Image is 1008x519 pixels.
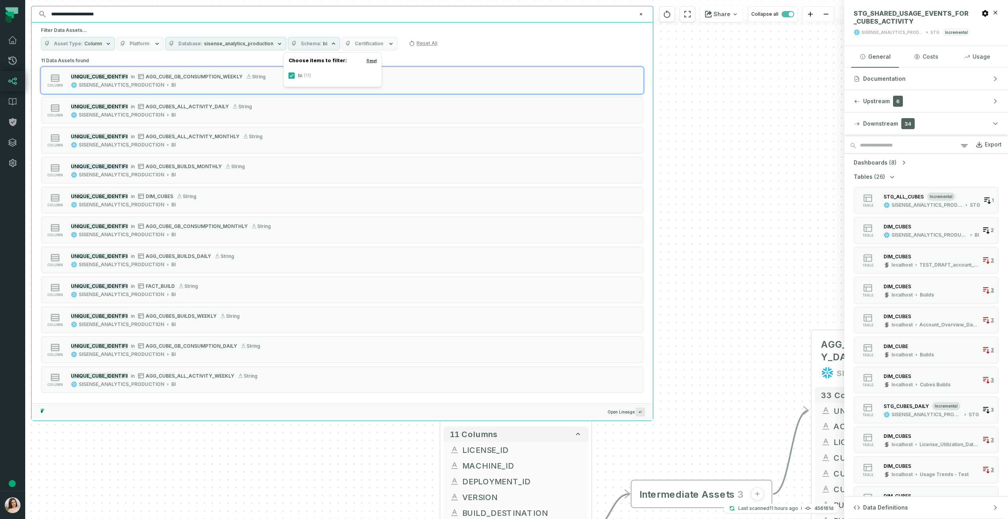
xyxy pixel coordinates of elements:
[146,253,211,259] span: AGG_CUBES_BUILDS_DAILY
[146,313,217,319] span: AGG_CUBES_BUILDS_WEEKLY
[131,343,135,349] span: in
[991,257,994,263] span: 3
[246,343,260,349] span: string
[991,437,994,443] span: 3
[893,96,903,107] span: 6
[47,263,63,267] span: column
[901,118,915,129] span: 34
[71,283,128,289] div: UNIQUE_CUBE_IDENTIFIER
[854,337,999,363] button: tablelocalhostBuilds3
[131,223,135,229] span: in
[991,407,994,413] span: 3
[355,41,383,47] span: Certification
[131,163,135,169] span: in
[71,373,128,379] div: UNIQUE_CUBE_IDENTIFIER
[71,223,133,229] mark: UNIQUE_CUBE_IDENTIFIER
[47,353,63,357] span: column
[171,351,176,358] div: BI
[71,373,133,379] mark: UNIQUE_CUBE_IDENTIFIER
[637,10,645,18] button: Clear search query
[47,113,63,117] span: column
[71,253,133,259] mark: UNIQUE_CUBE_IDENTIFIER
[450,429,498,439] span: 11 columns
[862,234,873,237] span: table
[920,352,934,358] div: Builds
[41,127,643,154] button: columnUNIQUE_CUBE_IDENTIFIERinAGG_CUBES_ALL_ACTIVITY_MONTHLYstringSISENSE_ANALYTICS_PRODUCTIONBI
[844,497,1008,519] button: Data Definitions
[71,104,128,109] div: UNIQUE_CUBE_IDENTIFIER
[919,441,979,448] div: License_Utilization_Datamodel
[930,30,939,35] div: STG
[874,173,885,181] span: (26)
[844,90,1008,112] button: Upstream6
[891,322,913,328] div: localhost
[41,97,643,124] button: columnUNIQUE_CUBE_IDENTIFIERinAGG_CUBES_ALL_ACTIVITY_DAILYstringSISENSE_ANALYTICS_PRODUCTIONBI
[985,141,1002,148] div: Export
[639,480,764,507] button: Intermediate Assets3
[117,37,164,50] button: Platform
[71,283,133,289] mark: UNIQUE_CUBE_IDENTIFIER
[837,367,931,379] div: SISENSE_ANALYTICS_PRODUCTION
[700,6,743,22] button: Share
[171,232,176,238] div: BI
[920,382,951,388] div: Cubes Builds
[31,55,653,403] div: Suggestions
[902,46,950,67] button: Costs
[862,353,873,357] span: table
[991,227,994,234] span: 2
[146,373,234,379] span: AGG_CUBES_ALL_ACTIVITY_WEEKLY
[854,307,999,334] button: tablelocalhostAccount_Overview_Datamodel3
[171,112,176,118] div: BI
[450,461,459,470] span: string
[406,37,441,50] button: Reset All
[862,293,873,297] span: table
[844,113,1008,135] button: Downstream34
[891,441,913,448] div: localhost
[462,460,582,471] span: MACHINE_ID
[450,508,459,517] span: string
[821,437,830,447] span: string
[773,411,808,494] g: Edge from 57def1dc-9735-40be-8d1f-781beefde6af to a70bbd9e36c6733d1d07e23244ee25bd
[854,367,999,393] button: tablelocalhostCubes Builds3
[71,133,128,139] div: UNIQUE_CUBE_IDENTIFIER
[815,403,960,419] button: UNIQUE_CUBE_IDENTIFIER
[884,463,911,469] div: DIM_CUBES
[991,317,994,323] span: 3
[884,343,908,349] div: DIM_CUBE
[244,373,258,379] span: string
[884,403,929,409] div: STG_CUBES_DAILY
[443,489,588,505] button: VERSION
[844,68,1008,90] button: Documentation
[54,41,83,47] span: Asset Type
[184,283,198,289] span: string
[854,217,999,244] button: tableSISENSE_ANALYTICS_PRODUCTIONBI2
[992,197,994,204] span: 1
[815,418,960,434] button: ACCOUNT_ID
[47,293,63,297] span: column
[79,202,164,208] div: SISENSE_ANALYTICS_PRODUCTION
[249,133,263,139] span: string
[851,46,899,67] button: General
[815,450,960,465] button: CUBE_ID
[171,82,176,88] div: BI
[854,426,999,453] button: tablelocalhostLicense_Utilization_Datamodel3
[289,72,295,79] button: bi(11)
[450,476,459,486] span: string
[47,143,63,147] span: column
[854,277,999,304] button: tablelocalhostBuilds3
[891,352,913,358] div: localhost
[862,263,873,267] span: table
[834,405,953,417] span: UNIQUE_CUBE_IDENTIFIER
[367,57,377,64] button: Reset
[953,46,1001,67] button: Usage
[47,323,63,327] span: column
[171,172,176,178] div: BI
[79,82,164,88] div: SISENSE_ANALYTICS_PRODUCTION
[834,483,953,495] span: CUBE_IDENTIFIER_BY_CUBE_NAME
[257,223,271,229] span: string
[863,75,906,83] span: Documentation
[862,473,873,477] span: table
[130,41,149,47] span: Platform
[991,467,994,473] span: 3
[146,74,243,80] span: AGG_CUBE_GB_CONSUMPTION_WEEKLY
